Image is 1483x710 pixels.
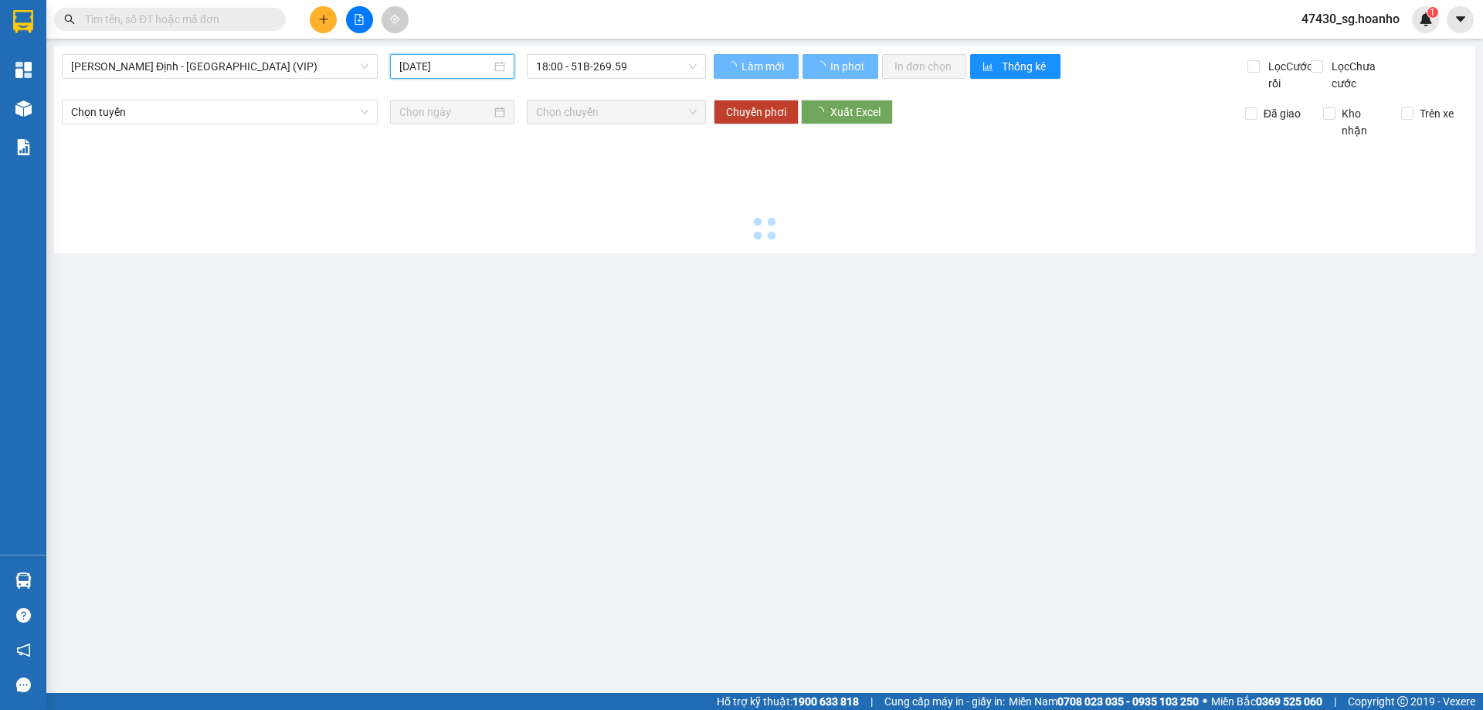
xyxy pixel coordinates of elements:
[71,100,368,124] span: Chọn tuyến
[1262,58,1315,92] span: Lọc Cước rồi
[830,58,866,75] span: In phơi
[714,54,799,79] button: Làm mới
[1419,12,1433,26] img: icon-new-feature
[1454,12,1468,26] span: caret-down
[1289,9,1412,29] span: 47430_sg.hoanho
[803,54,878,79] button: In phơi
[85,11,267,28] input: Tìm tên, số ĐT hoặc mã đơn
[536,100,697,124] span: Chọn chuyến
[870,693,873,710] span: |
[792,695,859,708] strong: 1900 633 818
[801,100,893,124] button: Xuất Excel
[970,54,1060,79] button: bar-chartThống kê
[16,643,31,657] span: notification
[354,14,365,25] span: file-add
[399,104,491,121] input: Chọn ngày
[1057,695,1199,708] strong: 0708 023 035 - 0935 103 250
[1334,693,1336,710] span: |
[1397,696,1408,707] span: copyright
[714,100,799,124] button: Chuyển phơi
[16,678,31,692] span: message
[536,55,697,78] span: 18:00 - 51B-269.59
[1203,698,1207,705] span: ⚪️
[15,139,32,155] img: solution-icon
[13,10,33,33] img: logo-vxr
[15,572,32,589] img: warehouse-icon
[71,55,368,78] span: Bình Định - Sài Gòn (VIP)
[1427,7,1438,18] sup: 1
[399,58,491,75] input: 12/10/2025
[310,6,337,33] button: plus
[318,14,329,25] span: plus
[346,6,373,33] button: file-add
[389,14,400,25] span: aim
[64,14,75,25] span: search
[882,54,966,79] button: In đơn chọn
[741,58,786,75] span: Làm mới
[15,62,32,78] img: dashboard-icon
[1009,693,1199,710] span: Miền Nam
[1002,58,1048,75] span: Thống kê
[717,693,859,710] span: Hỗ trợ kỹ thuật:
[1430,7,1435,18] span: 1
[815,61,828,72] span: loading
[1211,693,1322,710] span: Miền Bắc
[16,608,31,623] span: question-circle
[982,61,996,73] span: bar-chart
[1335,105,1390,139] span: Kho nhận
[1325,58,1405,92] span: Lọc Chưa cước
[1413,105,1460,122] span: Trên xe
[1256,695,1322,708] strong: 0369 525 060
[15,100,32,117] img: warehouse-icon
[382,6,409,33] button: aim
[884,693,1005,710] span: Cung cấp máy in - giấy in:
[726,61,739,72] span: loading
[1447,6,1474,33] button: caret-down
[1257,105,1307,122] span: Đã giao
